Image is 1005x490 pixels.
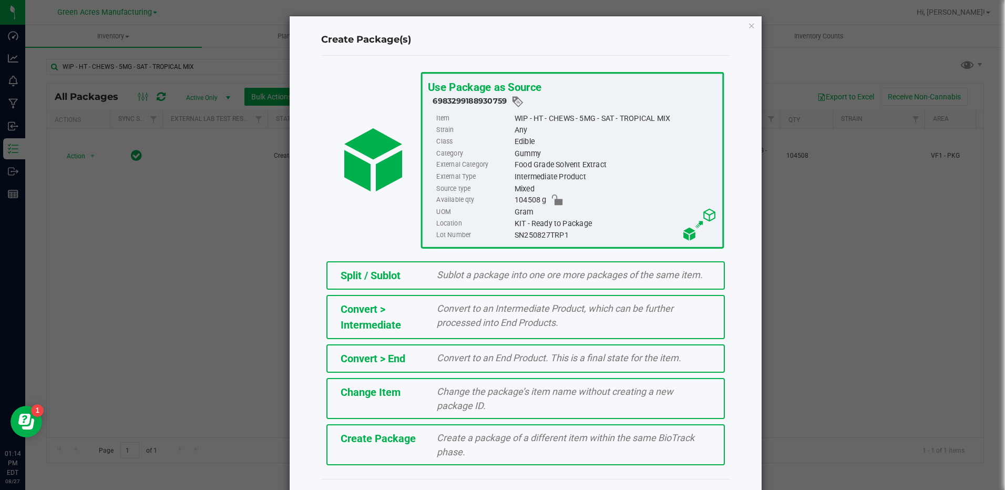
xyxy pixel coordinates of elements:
div: Intermediate Product [514,171,716,182]
span: Create Package [341,432,416,445]
h4: Create Package(s) [321,33,730,47]
span: 104508 g [514,195,546,206]
div: Food Grade Solvent Extract [514,159,716,171]
label: UOM [436,206,512,218]
label: Available qty [436,195,512,206]
span: Convert > End [341,352,405,365]
iframe: Resource center [11,406,42,437]
div: Gram [514,206,716,218]
label: External Category [436,159,512,171]
span: Split / Sublot [341,269,401,282]
div: Mixed [514,183,716,195]
label: Category [436,148,512,159]
span: Create a package of a different item within the same BioTrack phase. [437,432,694,457]
div: SN250827TRP1 [514,229,716,241]
span: Convert > Intermediate [341,303,401,331]
span: Use Package as Source [427,80,541,94]
label: Strain [436,124,512,136]
span: Change the package’s item name without creating a new package ID. [437,386,673,411]
div: Any [514,124,716,136]
span: Sublot a package into one ore more packages of the same item. [437,269,703,280]
label: Item [436,113,512,124]
div: KIT - Ready to Package [514,218,716,229]
label: Class [436,136,512,148]
div: Edible [514,136,716,148]
div: Gummy [514,148,716,159]
span: Convert to an Intermediate Product, which can be further processed into End Products. [437,303,673,328]
span: Convert to an End Product. This is a final state for the item. [437,352,681,363]
div: 6983299188930759 [433,95,717,108]
div: WIP - HT - CHEWS - 5MG - SAT - TROPICAL MIX [514,113,716,124]
label: Source type [436,183,512,195]
label: External Type [436,171,512,182]
label: Lot Number [436,229,512,241]
label: Location [436,218,512,229]
iframe: Resource center unread badge [31,404,44,417]
span: Change Item [341,386,401,399]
